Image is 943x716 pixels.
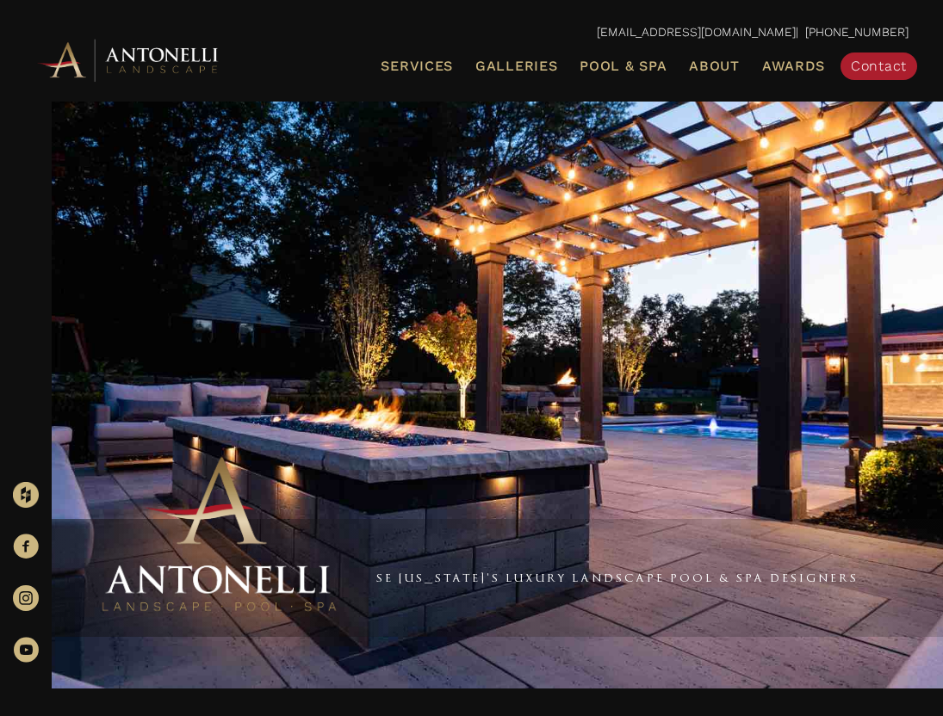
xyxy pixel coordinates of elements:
a: Galleries [468,55,564,77]
a: Contact [841,52,917,80]
span: Contact [851,58,907,74]
img: Antonelli Stacked Logo [96,450,342,620]
span: About [689,59,740,73]
span: Awards [762,58,825,74]
span: Services [381,59,453,73]
p: | [PHONE_NUMBER] [34,22,909,44]
a: Pool & Spa [573,55,673,77]
a: SE [US_STATE]'s Luxury Landscape Pool & Spa Designers [376,571,859,584]
img: Antonelli Horizontal Logo [34,36,224,83]
span: Galleries [475,58,557,74]
img: Houzz [13,482,39,508]
a: Services [374,55,460,77]
a: Awards [755,55,832,77]
span: Pool & Spa [580,58,667,74]
a: [EMAIL_ADDRESS][DOMAIN_NAME] [597,25,796,39]
a: About [682,55,747,77]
